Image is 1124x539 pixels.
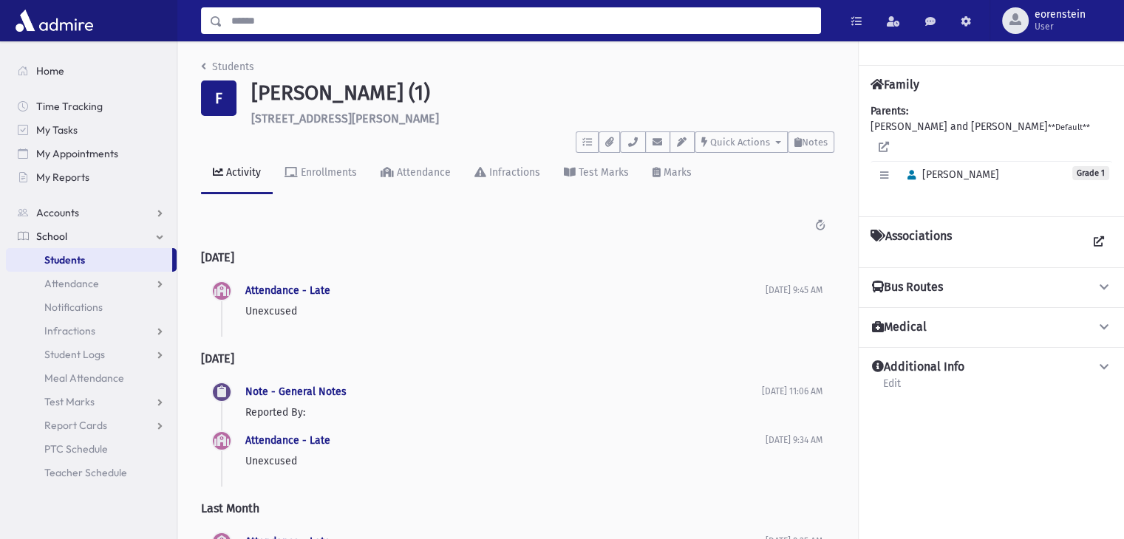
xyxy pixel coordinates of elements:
button: Notes [788,131,834,153]
button: Medical [871,320,1112,335]
span: Notes [802,137,828,148]
div: [PERSON_NAME] and [PERSON_NAME] [871,103,1112,205]
span: Home [36,64,64,78]
h4: Family [871,78,919,92]
span: [DATE] 9:34 AM [766,435,822,445]
h2: [DATE] [201,238,834,276]
input: Search [222,7,820,34]
span: [DATE] 11:06 AM [762,386,822,396]
a: Edit [882,375,902,402]
span: My Tasks [36,123,78,137]
div: Test Marks [576,166,629,179]
span: Attendance [44,277,99,290]
a: Infractions [6,319,177,343]
span: Notifications [44,301,103,314]
a: My Appointments [6,142,177,165]
h2: Last Month [201,490,834,527]
span: [PERSON_NAME] [901,168,999,181]
a: School [6,224,177,248]
span: Quick Actions [710,137,770,148]
h4: Additional Info [872,360,964,375]
a: Attendance [6,272,177,295]
div: Enrollments [298,166,357,179]
a: Time Tracking [6,95,177,118]
h1: [PERSON_NAME] (1) [251,80,834,106]
span: School [36,230,67,243]
h6: [STREET_ADDRESS][PERSON_NAME] [251,111,834,126]
a: Home [6,59,177,83]
div: Marks [661,166,692,179]
nav: breadcrumb [201,59,254,80]
a: Students [201,61,254,73]
a: Test Marks [6,390,177,413]
span: My Appointments [36,147,118,160]
p: Unexcused [245,453,766,469]
a: Attendance [369,153,463,194]
a: My Reports [6,165,177,189]
a: PTC Schedule [6,437,177,461]
a: Enrollments [273,153,369,194]
span: eorenstein [1035,9,1086,21]
h4: Bus Routes [872,280,943,295]
p: Reported By: [245,405,762,420]
span: User [1035,21,1086,32]
p: Unexcused [245,303,766,319]
a: Activity [201,153,273,194]
a: Test Marks [552,153,641,194]
a: Notifications [6,295,177,319]
span: Report Cards [44,419,107,432]
span: Student Logs [44,348,105,361]
img: AdmirePro [12,6,97,35]
span: Teacher Schedule [44,466,127,479]
h4: Medical [872,320,927,335]
a: Teacher Schedule [6,461,177,484]
a: Accounts [6,201,177,224]
div: Infractions [486,166,540,179]
h4: Associations [871,229,952,255]
span: Test Marks [44,395,95,408]
a: Student Logs [6,343,177,366]
a: Attendance - Late [245,284,330,297]
b: Parents: [871,105,908,117]
a: Report Cards [6,413,177,437]
span: Grade 1 [1072,166,1109,180]
a: Meal Attendance [6,366,177,390]
button: Bus Routes [871,280,1112,295]
span: My Reports [36,171,89,184]
a: Marks [641,153,704,194]
div: Activity [223,166,261,179]
a: View all Associations [1086,229,1112,255]
button: Quick Actions [695,131,788,153]
button: Additional Info [871,360,1112,375]
div: Attendance [394,166,451,179]
a: Students [6,248,172,272]
span: Accounts [36,206,79,219]
h2: [DATE] [201,340,834,377]
span: Time Tracking [36,100,103,113]
span: [DATE] 9:45 AM [766,285,822,295]
span: Infractions [44,324,95,337]
span: Students [44,253,85,267]
a: Note - General Notes [245,385,347,398]
a: Attendance - Late [245,434,330,447]
span: Meal Attendance [44,371,124,385]
a: My Tasks [6,118,177,142]
div: F [201,80,236,116]
span: PTC Schedule [44,442,108,456]
a: Infractions [463,153,552,194]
